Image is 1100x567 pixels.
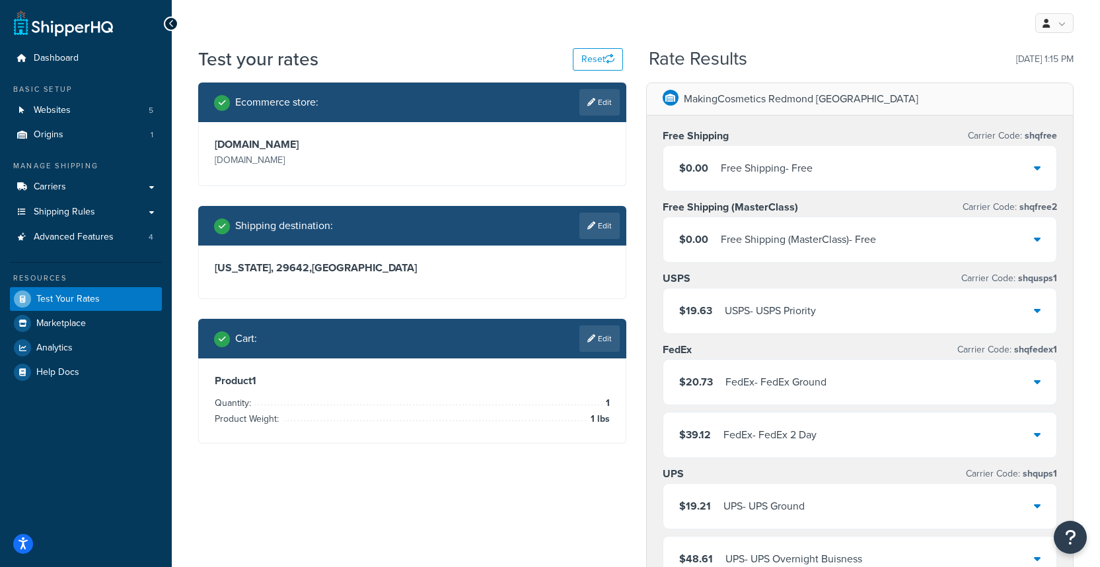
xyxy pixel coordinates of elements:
[151,129,153,141] span: 1
[215,138,409,151] h3: [DOMAIN_NAME]
[10,225,162,250] li: Advanced Features
[968,127,1057,145] p: Carrier Code:
[34,182,66,193] span: Carriers
[10,160,162,172] div: Manage Shipping
[10,312,162,335] a: Marketplace
[963,198,1057,217] p: Carrier Code:
[36,343,73,354] span: Analytics
[725,302,816,320] div: USPS - USPS Priority
[725,373,826,391] div: FedEx - FedEx Ground
[198,46,318,72] h1: Test your rates
[10,360,162,384] a: Help Docs
[663,343,692,356] h3: FedEx
[10,200,162,224] a: Shipping Rules
[36,318,86,329] span: Marketplace
[1016,50,1074,69] p: [DATE] 1:15 PM
[603,395,610,411] span: 1
[1011,343,1057,356] span: shqfedex1
[10,98,162,123] li: Websites
[10,336,162,360] a: Analytics
[1020,467,1057,481] span: shqups1
[579,89,620,116] a: Edit
[10,123,162,147] li: Origins
[36,367,79,378] span: Help Docs
[961,269,1057,288] p: Carrier Code:
[579,325,620,352] a: Edit
[235,96,318,108] h2: Ecommerce store :
[679,427,711,442] span: $39.12
[663,129,729,143] h3: Free Shipping
[34,232,114,243] span: Advanced Features
[235,333,257,345] h2: Cart :
[723,497,805,516] div: UPS - UPS Ground
[215,374,610,387] h3: Product 1
[663,467,684,481] h3: UPS
[679,498,711,514] span: $19.21
[649,49,747,69] h2: Rate Results
[34,207,95,218] span: Shipping Rules
[10,98,162,123] a: Websites5
[34,129,63,141] span: Origins
[215,151,409,170] p: [DOMAIN_NAME]
[215,412,282,426] span: Product Weight:
[10,287,162,311] a: Test Your Rates
[34,105,71,116] span: Websites
[149,232,153,243] span: 4
[679,160,708,176] span: $0.00
[663,201,798,214] h3: Free Shipping (MasterClass)
[721,230,876,249] div: Free Shipping (MasterClass) - Free
[721,159,813,178] div: Free Shipping - Free
[36,294,100,305] span: Test Your Rates
[684,90,918,108] p: MakingCosmetics Redmond [GEOGRAPHIC_DATA]
[679,374,713,389] span: $20.73
[235,220,333,232] h2: Shipping destination :
[679,551,713,566] span: $48.61
[10,84,162,95] div: Basic Setup
[1022,129,1057,143] span: shqfree
[966,465,1057,483] p: Carrier Code:
[10,46,162,71] a: Dashboard
[579,213,620,239] a: Edit
[1054,521,1087,554] button: Open Resource Center
[34,53,79,64] span: Dashboard
[957,341,1057,359] p: Carrier Code:
[10,175,162,199] a: Carriers
[10,225,162,250] a: Advanced Features4
[573,48,623,71] button: Reset
[723,426,817,444] div: FedEx - FedEx 2 Day
[10,123,162,147] a: Origins1
[215,396,254,410] span: Quantity:
[1015,271,1057,285] span: shqusps1
[215,261,610,275] h3: [US_STATE], 29642 , [GEOGRAPHIC_DATA]
[679,303,712,318] span: $19.63
[10,273,162,284] div: Resources
[149,105,153,116] span: 5
[1017,200,1057,214] span: shqfree2
[679,232,708,247] span: $0.00
[663,272,690,285] h3: USPS
[587,411,610,427] span: 1 lbs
